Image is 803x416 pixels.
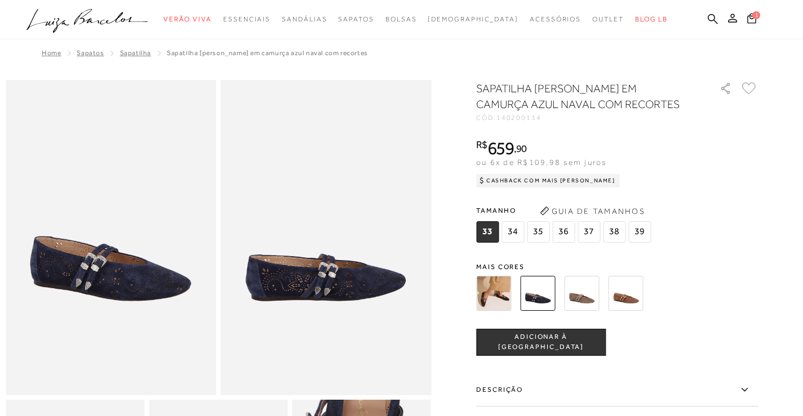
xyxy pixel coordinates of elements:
a: Sapatilha [120,49,151,57]
span: 36 [552,221,575,243]
span: Sandálias [282,15,327,23]
span: [DEMOGRAPHIC_DATA] [428,15,518,23]
img: image [6,80,216,395]
span: 90 [516,142,527,154]
span: 34 [502,221,524,243]
img: image [221,80,432,395]
img: SAPATILHA EM CAMURÇA VAZADA COM FIVELAS CAFÉ [476,276,511,311]
a: Home [42,49,61,57]
span: Mais cores [476,263,758,270]
button: ADICIONAR À [GEOGRAPHIC_DATA] [476,329,606,356]
a: categoryNavScreenReaderText [592,9,624,30]
span: ADICIONAR À [GEOGRAPHIC_DATA] [477,332,605,352]
h1: SAPATILHA [PERSON_NAME] EM CAMURÇA AZUL NAVAL COM RECORTES [476,80,687,112]
div: Cashback com Mais [PERSON_NAME] [476,174,620,187]
button: 1 [744,12,760,28]
a: categoryNavScreenReaderText [385,9,417,30]
span: Sapatos [338,15,374,23]
span: 33 [476,221,499,243]
span: 659 [487,138,514,158]
img: SAPATILHA MARY JANE EM CAMURÇA BEGE FENDI COM RECORTES [564,276,599,311]
a: categoryNavScreenReaderText [163,9,212,30]
span: 35 [527,221,549,243]
a: categoryNavScreenReaderText [223,9,270,30]
img: SAPATILHA MARY JANE EM CAMURÇA CARAMELO COM RECORTES [608,276,643,311]
i: , [514,144,527,154]
img: SAPATILHA MARY JANE EM CAMURÇA AZUL NAVAL COM RECORTES [520,276,555,311]
span: Verão Viva [163,15,212,23]
a: BLOG LB [635,9,668,30]
a: noSubCategoriesText [428,9,518,30]
span: 1 [752,11,760,19]
a: SAPATOS [77,49,104,57]
button: Guia de Tamanhos [536,202,649,220]
span: 39 [628,221,651,243]
a: categoryNavScreenReaderText [530,9,581,30]
span: Acessórios [530,15,581,23]
span: 37 [578,221,600,243]
a: categoryNavScreenReaderText [338,9,374,30]
span: BLOG LB [635,15,668,23]
span: Tamanho [476,202,654,219]
label: Descrição [476,374,758,406]
span: Bolsas [385,15,417,23]
span: Outlet [592,15,624,23]
span: 140200134 [496,114,542,122]
a: categoryNavScreenReaderText [282,9,327,30]
span: ou 6x de R$109,98 sem juros [476,158,606,167]
span: 38 [603,221,625,243]
span: SAPATILHA [PERSON_NAME] EM CAMURÇA AZUL NAVAL COM RECORTES [167,49,368,57]
span: Essenciais [223,15,270,23]
i: R$ [476,140,487,150]
div: CÓD: [476,114,702,121]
